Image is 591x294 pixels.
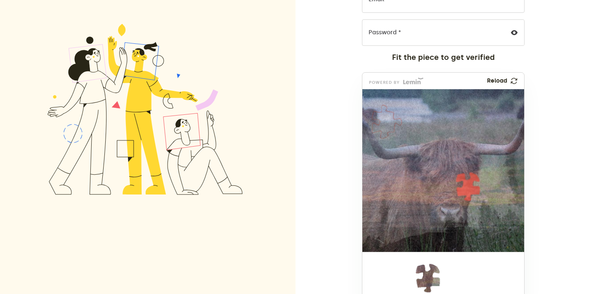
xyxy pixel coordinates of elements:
p: Reload [487,78,507,84]
img: Lemin logo [403,78,423,84]
label: Password * [369,29,401,36]
img: refresh.png [511,78,518,84]
div: Fit the piece to get verified [362,52,525,62]
p: powered by [369,81,400,84]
